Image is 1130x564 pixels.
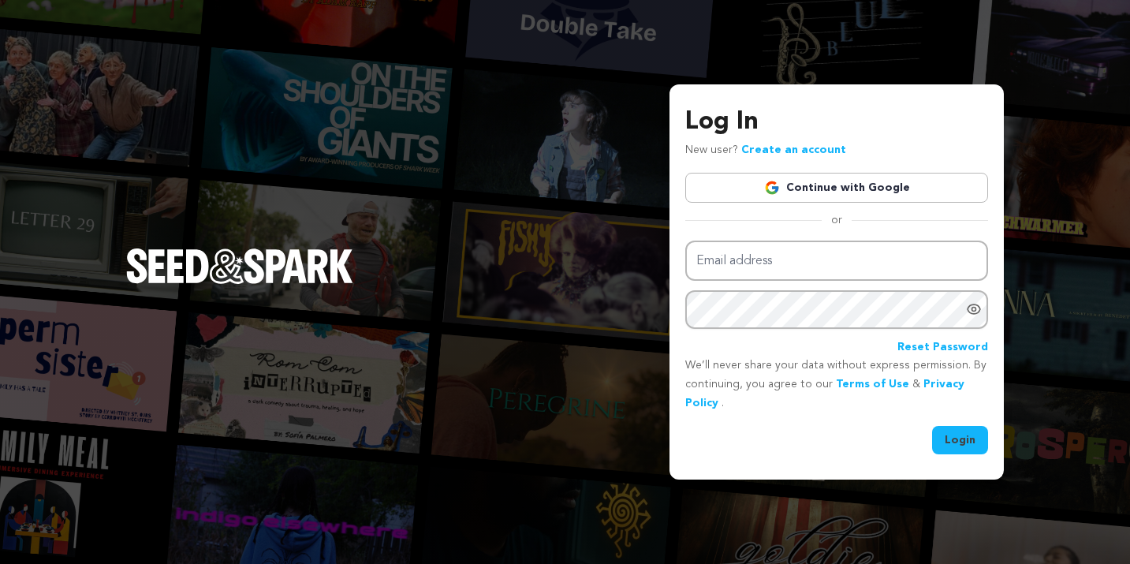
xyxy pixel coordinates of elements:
[932,426,988,454] button: Login
[126,248,353,283] img: Seed&Spark Logo
[822,212,852,228] span: or
[836,379,909,390] a: Terms of Use
[685,241,988,281] input: Email address
[685,173,988,203] a: Continue with Google
[126,248,353,315] a: Seed&Spark Homepage
[685,103,988,141] h3: Log In
[741,144,846,155] a: Create an account
[897,338,988,357] a: Reset Password
[966,301,982,317] a: Show password as plain text. Warning: this will display your password on the screen.
[685,141,846,160] p: New user?
[685,379,964,409] a: Privacy Policy
[685,357,988,413] p: We’ll never share your data without express permission. By continuing, you agree to our & .
[764,180,780,196] img: Google logo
